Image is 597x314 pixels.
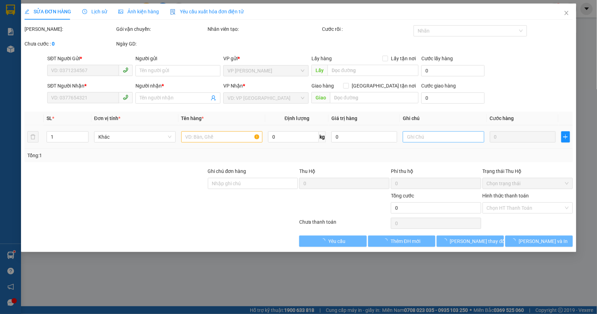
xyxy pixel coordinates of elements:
[421,83,456,89] label: Cước giao hàng
[285,116,309,121] span: Định lượng
[556,4,576,23] button: Close
[123,95,128,100] span: phone
[181,116,204,121] span: Tên hàng
[490,131,556,142] input: 0
[223,55,309,62] div: VP gửi
[442,238,450,243] span: loading
[482,167,573,175] div: Trạng thái Thu Hộ
[349,82,419,90] span: [GEOGRAPHIC_DATA] tận nơi
[47,55,133,62] div: SĐT Người Gửi
[116,40,206,48] div: Ngày GD:
[223,83,243,89] span: VP Nhận
[24,25,115,33] div: [PERSON_NAME]:
[450,237,506,245] span: [PERSON_NAME] thay đổi
[170,9,244,14] span: Yêu cầu xuất hóa đơn điện tử
[328,237,345,245] span: Yêu cầu
[563,10,569,16] span: close
[211,95,216,101] span: user-add
[24,9,29,14] span: edit
[330,92,419,103] input: Dọc đường
[561,131,570,142] button: plus
[490,116,514,121] span: Cước hàng
[135,82,221,90] div: Người nhận
[322,25,412,33] div: Cước rồi :
[421,56,453,61] label: Cước lấy hàng
[27,152,231,159] div: Tổng: 1
[482,193,529,198] label: Hình thức thanh toán
[505,236,573,247] button: [PERSON_NAME] và In
[227,65,304,76] span: VP Bảo Hà
[321,238,328,243] span: loading
[368,236,435,247] button: Thêm ĐH mới
[47,116,52,121] span: SL
[181,131,262,142] input: VD: Bàn, Ghế
[391,193,414,198] span: Tổng cước
[331,116,357,121] span: Giá trị hàng
[47,82,133,90] div: SĐT Người Nhận
[388,55,419,62] span: Lấy tận nơi
[24,40,115,48] div: Chưa cước :
[24,9,71,14] span: SỬA ĐƠN HÀNG
[311,83,334,89] span: Giao hàng
[299,236,366,247] button: Yêu cầu
[486,178,568,189] span: Chọn trạng thái
[123,67,128,73] span: phone
[383,238,391,243] span: loading
[27,131,38,142] button: delete
[328,65,419,76] input: Dọc đường
[391,237,420,245] span: Thêm ĐH mới
[208,25,321,33] div: Nhân viên tạo:
[208,168,246,174] label: Ghi chú đơn hàng
[319,131,326,142] span: kg
[421,65,485,76] input: Cước lấy hàng
[170,9,176,15] img: icon
[94,116,120,121] span: Đơn vị tính
[118,9,123,14] span: picture
[421,92,485,104] input: Cước giao hàng
[298,218,390,230] div: Chưa thanh toán
[511,238,519,243] span: loading
[135,55,221,62] div: Người gửi
[116,25,206,33] div: Gói vận chuyển:
[311,92,330,103] span: Giao
[437,236,504,247] button: [PERSON_NAME] thay đổi
[391,167,481,178] div: Phí thu hộ
[561,134,569,140] span: plus
[98,132,171,142] span: Khác
[311,65,328,76] span: Lấy
[311,56,332,61] span: Lấy hàng
[52,41,55,47] b: 0
[82,9,87,14] span: clock-circle
[118,9,159,14] span: Ảnh kiện hàng
[400,112,487,125] th: Ghi chú
[519,237,568,245] span: [PERSON_NAME] và In
[82,9,107,14] span: Lịch sử
[403,131,484,142] input: Ghi Chú
[299,168,315,174] span: Thu Hộ
[208,178,298,189] input: Ghi chú đơn hàng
